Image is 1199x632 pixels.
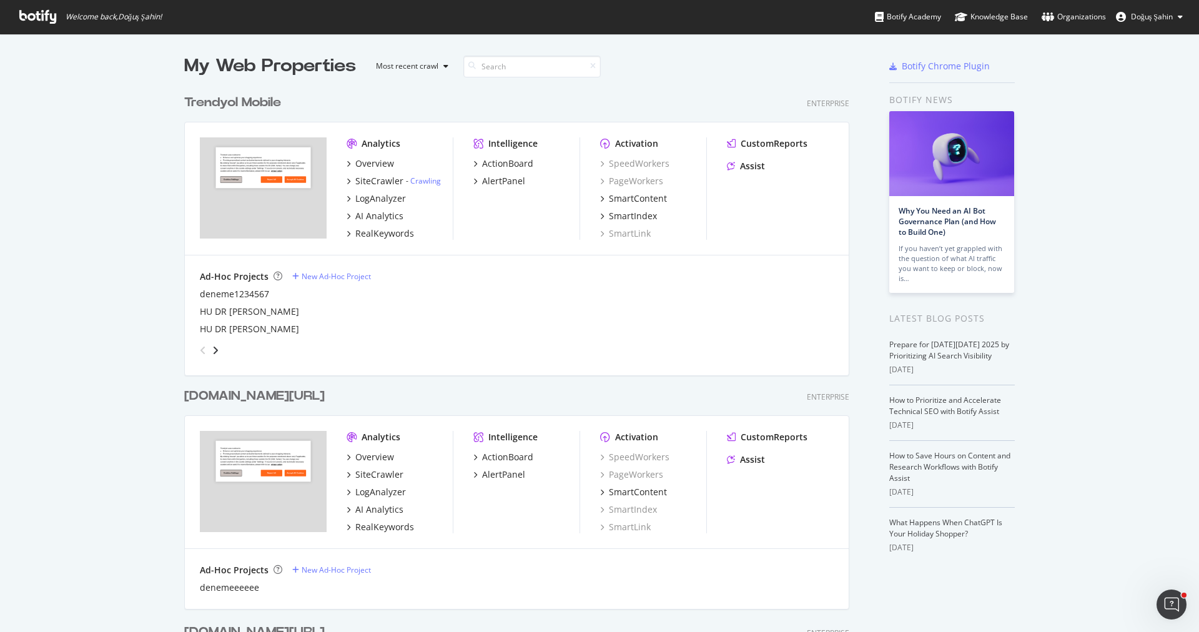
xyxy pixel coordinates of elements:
[740,453,765,466] div: Assist
[600,192,667,205] a: SmartContent
[1106,7,1193,27] button: Doğuş Şahin
[473,175,525,187] a: AlertPanel
[488,431,538,443] div: Intelligence
[600,175,663,187] div: PageWorkers
[200,288,269,300] a: deneme1234567
[355,451,394,463] div: Overview
[292,271,371,282] a: New Ad-Hoc Project
[195,340,211,360] div: angle-left
[600,227,651,240] a: SmartLink
[200,305,299,318] a: HU DR [PERSON_NAME]
[347,175,441,187] a: SiteCrawler- Crawling
[615,431,658,443] div: Activation
[355,192,406,205] div: LogAnalyzer
[355,468,403,481] div: SiteCrawler
[473,468,525,481] a: AlertPanel
[362,431,400,443] div: Analytics
[600,521,651,533] a: SmartLink
[473,157,533,170] a: ActionBoard
[482,468,525,481] div: AlertPanel
[473,451,533,463] a: ActionBoard
[889,111,1014,196] img: Why You Need an AI Bot Governance Plan (and How to Build One)
[889,517,1002,539] a: What Happens When ChatGPT Is Your Holiday Shopper?
[406,175,441,186] div: -
[355,486,406,498] div: LogAnalyzer
[600,451,669,463] a: SpeedWorkers
[347,210,403,222] a: AI Analytics
[292,565,371,575] a: New Ad-Hoc Project
[727,137,807,150] a: CustomReports
[1157,590,1187,620] iframe: Intercom live chat
[200,323,299,335] a: HU DR [PERSON_NAME]
[482,175,525,187] div: AlertPanel
[600,503,657,516] a: SmartIndex
[200,137,327,239] img: trendyol.com
[889,486,1015,498] div: [DATE]
[889,542,1015,553] div: [DATE]
[355,210,403,222] div: AI Analytics
[889,60,990,72] a: Botify Chrome Plugin
[482,451,533,463] div: ActionBoard
[302,565,371,575] div: New Ad-Hoc Project
[899,205,996,237] a: Why You Need an AI Bot Governance Plan (and How to Build One)
[347,468,403,481] a: SiteCrawler
[727,431,807,443] a: CustomReports
[600,468,663,481] a: PageWorkers
[889,339,1009,361] a: Prepare for [DATE][DATE] 2025 by Prioritizing AI Search Visibility
[889,395,1001,417] a: How to Prioritize and Accelerate Technical SEO with Botify Assist
[488,137,538,150] div: Intelligence
[347,157,394,170] a: Overview
[807,98,849,109] div: Enterprise
[609,486,667,498] div: SmartContent
[609,192,667,205] div: SmartContent
[347,227,414,240] a: RealKeywords
[184,387,325,405] div: [DOMAIN_NAME][URL]
[376,62,438,70] div: Most recent crawl
[302,271,371,282] div: New Ad-Hoc Project
[482,157,533,170] div: ActionBoard
[211,344,220,357] div: angle-right
[600,210,657,222] a: SmartIndex
[609,210,657,222] div: SmartIndex
[600,157,669,170] div: SpeedWorkers
[355,175,403,187] div: SiteCrawler
[807,392,849,402] div: Enterprise
[200,270,269,283] div: Ad-Hoc Projects
[355,227,414,240] div: RealKeywords
[347,192,406,205] a: LogAnalyzer
[741,431,807,443] div: CustomReports
[889,312,1015,325] div: Latest Blog Posts
[184,94,286,112] a: Trendyol Mobile
[347,451,394,463] a: Overview
[184,94,281,112] div: Trendyol Mobile
[889,450,1010,483] a: How to Save Hours on Content and Research Workflows with Botify Assist
[615,137,658,150] div: Activation
[1042,11,1106,23] div: Organizations
[66,12,162,22] span: Welcome back, Doğuş Şahin !
[889,93,1015,107] div: Botify news
[899,244,1005,284] div: If you haven’t yet grappled with the question of what AI traffic you want to keep or block, now is…
[200,431,327,532] img: trendyol.com/ro
[889,420,1015,431] div: [DATE]
[727,160,765,172] a: Assist
[184,387,330,405] a: [DOMAIN_NAME][URL]
[355,503,403,516] div: AI Analytics
[355,157,394,170] div: Overview
[741,137,807,150] div: CustomReports
[362,137,400,150] div: Analytics
[200,564,269,576] div: Ad-Hoc Projects
[740,160,765,172] div: Assist
[347,503,403,516] a: AI Analytics
[463,56,601,77] input: Search
[200,581,259,594] a: denemeeeeee
[366,56,453,76] button: Most recent crawl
